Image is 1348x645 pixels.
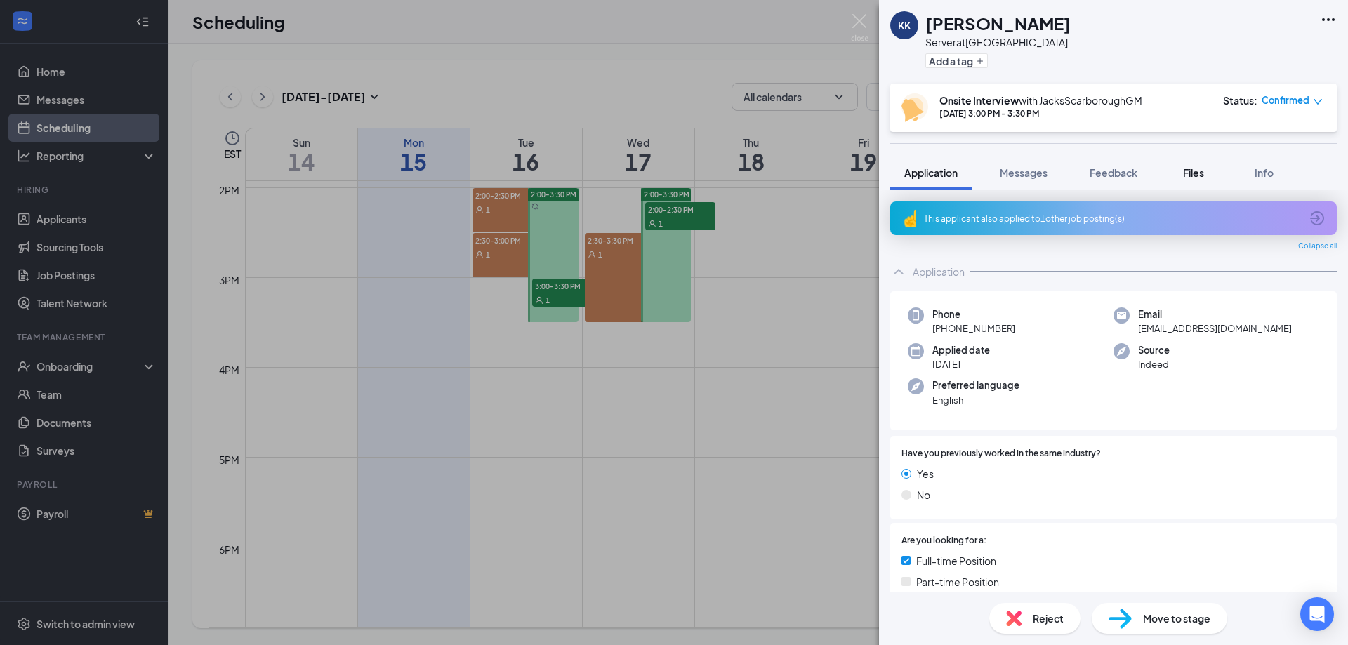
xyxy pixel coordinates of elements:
div: with JacksScarboroughGM [939,93,1142,107]
span: Part-time Position [916,574,999,590]
span: Reject [1033,611,1064,626]
span: Confirmed [1262,93,1309,107]
span: Feedback [1090,166,1137,179]
span: Indeed [1138,357,1170,371]
span: No [917,487,930,503]
span: [PHONE_NUMBER] [932,321,1015,335]
div: [DATE] 3:00 PM - 3:30 PM [939,107,1142,119]
span: Source [1138,343,1170,357]
span: Info [1255,166,1274,179]
span: Collapse all [1298,241,1337,252]
button: PlusAdd a tag [925,53,988,68]
span: [DATE] [932,357,990,371]
div: Open Intercom Messenger [1300,597,1334,631]
span: Files [1183,166,1204,179]
svg: ArrowCircle [1309,210,1326,227]
div: KK [898,18,911,32]
h1: [PERSON_NAME] [925,11,1071,35]
span: Applied date [932,343,990,357]
svg: Ellipses [1320,11,1337,28]
div: Application [913,265,965,279]
span: Are you looking for a: [901,534,986,547]
svg: ChevronUp [890,263,907,280]
div: Server at [GEOGRAPHIC_DATA] [925,35,1071,49]
span: Yes [917,466,934,481]
span: English [932,393,1019,407]
b: Onsite Interview [939,94,1019,107]
span: Preferred language [932,378,1019,392]
span: Application [904,166,958,179]
span: Move to stage [1143,611,1210,626]
svg: Plus [976,57,984,65]
span: down [1313,97,1323,107]
span: Email [1138,307,1292,321]
span: Full-time Position [916,553,996,568]
div: Status : [1223,93,1257,107]
span: Messages [1000,166,1048,179]
span: Phone [932,307,1015,321]
span: [EMAIL_ADDRESS][DOMAIN_NAME] [1138,321,1292,335]
span: Have you previously worked in the same industry? [901,447,1101,460]
div: This applicant also applied to 1 other job posting(s) [924,213,1300,225]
